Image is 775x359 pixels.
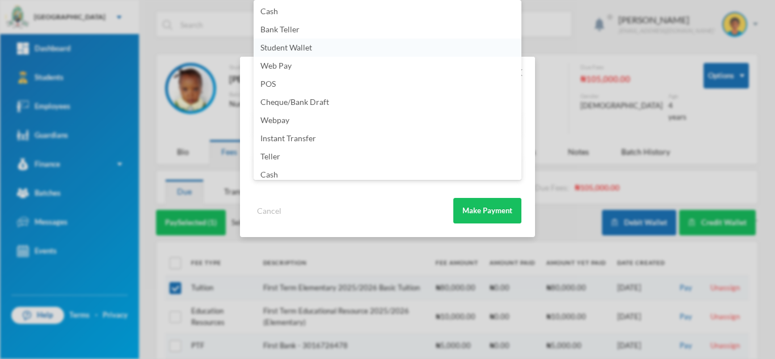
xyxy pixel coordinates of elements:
[453,198,521,223] button: Make Payment
[260,24,300,34] span: Bank Teller
[260,97,329,107] span: Cheque/Bank Draft
[260,61,292,70] span: Web Pay
[260,133,316,143] span: Instant Transfer
[260,6,278,16] span: Cash
[254,204,285,217] button: Cancel
[260,151,280,161] span: Teller
[260,43,312,52] span: Student Wallet
[260,115,289,125] span: Webpay
[260,79,276,88] span: POS
[260,170,278,179] span: Cash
